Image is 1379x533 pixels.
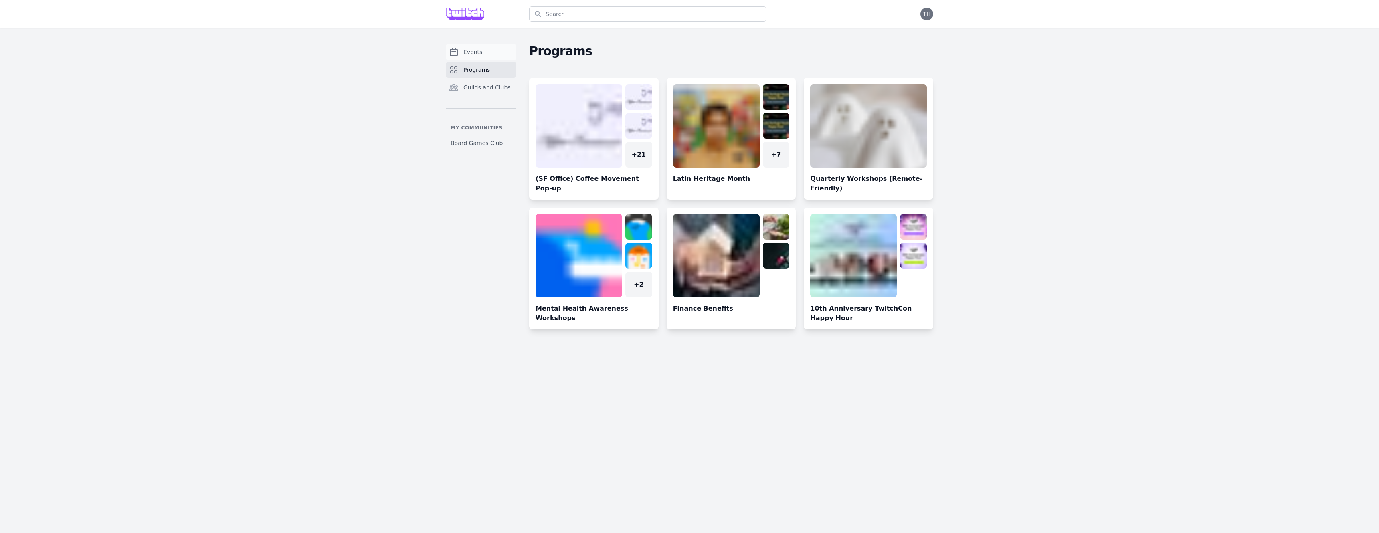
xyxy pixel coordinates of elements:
a: Programs [446,62,516,78]
input: Search [529,6,766,22]
h2: Programs [529,44,933,59]
img: Grove [446,8,484,20]
span: Programs [463,66,490,74]
a: Board Games Club [446,136,516,150]
button: TH [920,8,933,20]
p: My communities [446,125,516,131]
span: TH [923,11,930,17]
span: Events [463,48,482,56]
a: Events [446,44,516,60]
span: Board Games Club [451,139,503,147]
span: Guilds and Clubs [463,83,511,91]
a: Guilds and Clubs [446,79,516,95]
nav: Sidebar [446,44,516,150]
